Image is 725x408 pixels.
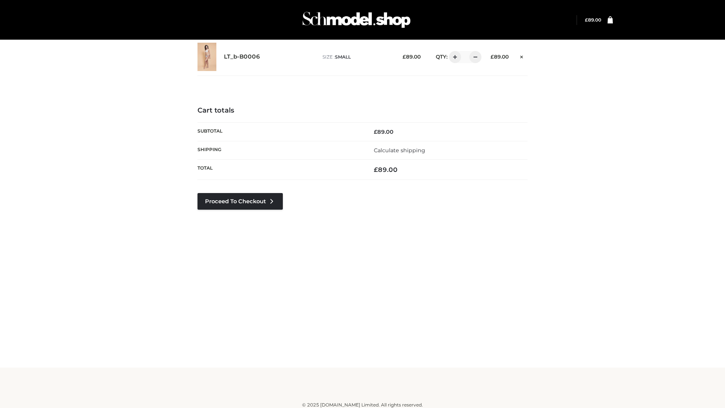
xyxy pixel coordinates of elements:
span: £ [403,54,406,60]
img: Schmodel Admin 964 [300,5,413,35]
bdi: 89.00 [491,54,509,60]
th: Shipping [197,141,362,159]
p: size : [322,54,391,60]
a: £89.00 [585,17,601,23]
bdi: 89.00 [374,128,393,135]
bdi: 89.00 [585,17,601,23]
a: Calculate shipping [374,147,425,154]
span: £ [374,128,377,135]
th: Total [197,160,362,180]
img: LT_b-B0006 - SMALL [197,43,216,71]
span: £ [491,54,494,60]
a: Proceed to Checkout [197,193,283,210]
th: Subtotal [197,122,362,141]
span: £ [374,166,378,173]
span: £ [585,17,588,23]
bdi: 89.00 [374,166,398,173]
a: Remove this item [516,51,528,61]
bdi: 89.00 [403,54,421,60]
span: SMALL [335,54,351,60]
h4: Cart totals [197,107,528,115]
a: LT_b-B0006 [224,53,260,60]
div: QTY: [428,51,479,63]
